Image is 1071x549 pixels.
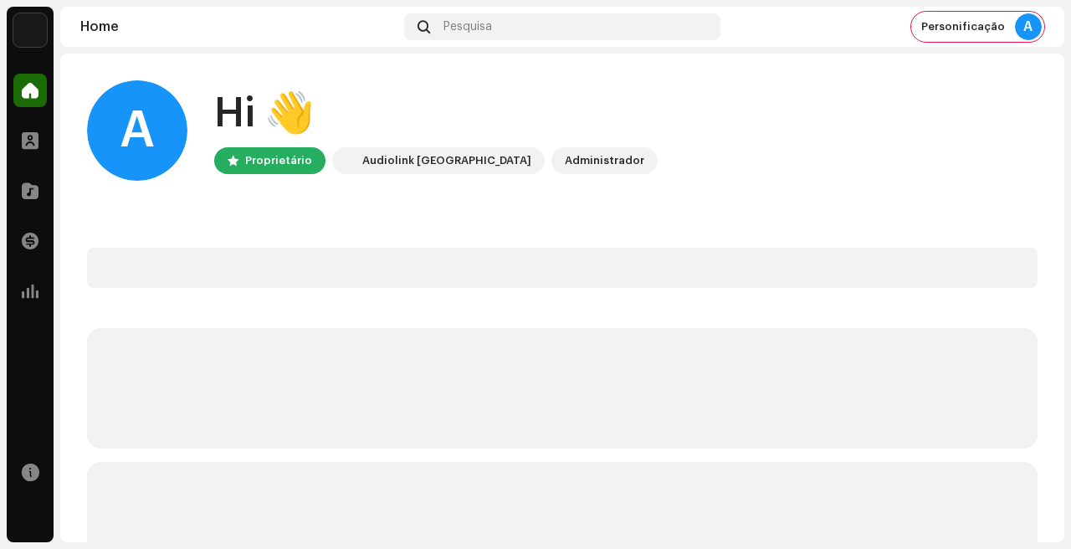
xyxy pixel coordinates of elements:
div: A [1015,13,1042,40]
div: Hi 👋 [214,87,658,141]
div: Home [80,20,397,33]
img: 730b9dfe-18b5-4111-b483-f30b0c182d82 [13,13,47,47]
div: Proprietário [245,151,312,171]
img: 730b9dfe-18b5-4111-b483-f30b0c182d82 [336,151,356,171]
div: Administrador [565,151,644,171]
div: Audiolink [GEOGRAPHIC_DATA] [362,151,531,171]
span: Pesquisa [443,20,492,33]
div: A [87,80,187,181]
span: Personificação [921,20,1005,33]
